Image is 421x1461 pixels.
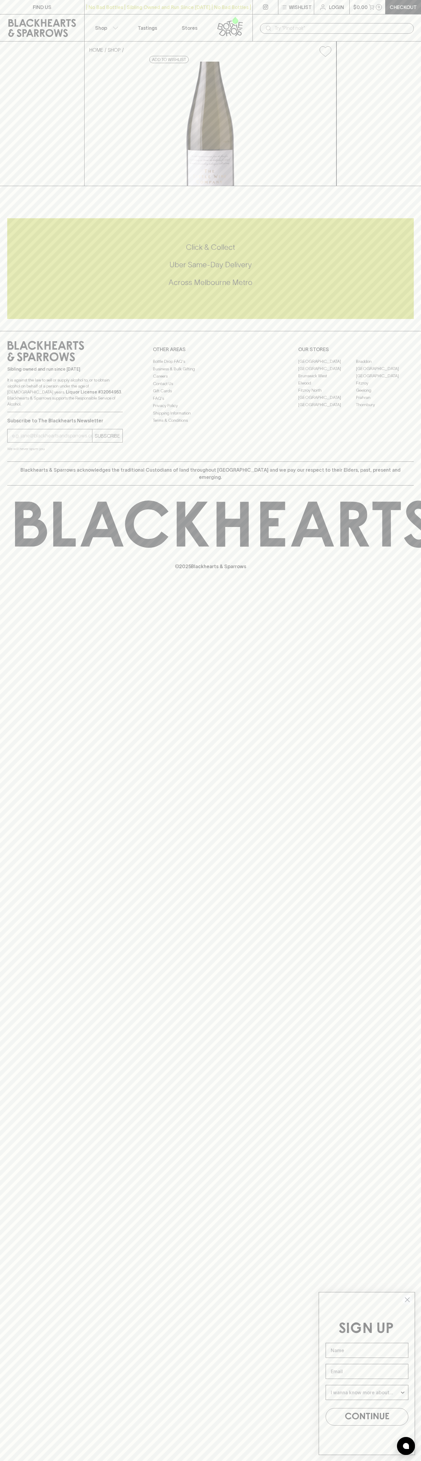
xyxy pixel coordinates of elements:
[66,390,121,394] strong: Liquor License #32064953
[169,14,211,41] a: Stores
[289,4,312,11] p: Wishlist
[298,358,356,365] a: [GEOGRAPHIC_DATA]
[298,346,414,353] p: OUR STORES
[7,242,414,252] h5: Click & Collect
[95,24,107,32] p: Shop
[402,1294,413,1305] button: Close dialog
[356,365,414,372] a: [GEOGRAPHIC_DATA]
[298,379,356,387] a: Elwood
[85,62,336,186] img: 40295.png
[153,409,268,417] a: Shipping Information
[108,47,121,53] a: SHOP
[12,466,409,481] p: Blackhearts & Sparrows acknowledges the traditional Custodians of land throughout [GEOGRAPHIC_DAT...
[356,394,414,401] a: Prahran
[7,446,123,452] p: We will never spam you
[7,218,414,319] div: Call to action block
[356,387,414,394] a: Geelong
[331,1385,400,1400] input: I wanna know more about...
[378,5,380,9] p: 0
[353,4,368,11] p: $0.00
[326,1364,408,1379] input: Email
[298,387,356,394] a: Fitzroy North
[7,377,123,407] p: It is against the law to sell or supply alcohol to, or to obtain alcohol on behalf of a person un...
[7,417,123,424] p: Subscribe to The Blackhearts Newsletter
[390,4,417,11] p: Checkout
[298,394,356,401] a: [GEOGRAPHIC_DATA]
[326,1343,408,1358] input: Name
[153,387,268,395] a: Gift Cards
[89,47,103,53] a: HOME
[153,365,268,372] a: Business & Bulk Gifting
[274,23,409,33] input: Try "Pinot noir"
[326,1408,408,1426] button: CONTINUE
[313,1286,421,1461] div: FLYOUT Form
[153,395,268,402] a: FAQ's
[356,358,414,365] a: Braddon
[329,4,344,11] p: Login
[356,379,414,387] a: Fitzroy
[126,14,169,41] a: Tastings
[298,372,356,379] a: Brunswick West
[95,432,120,440] p: SUBSCRIBE
[138,24,157,32] p: Tastings
[403,1443,409,1449] img: bubble-icon
[7,260,414,270] h5: Uber Same-Day Delivery
[7,366,123,372] p: Sibling owned and run since [DATE]
[153,380,268,387] a: Contact Us
[339,1322,394,1336] span: SIGN UP
[149,56,189,63] button: Add to wishlist
[153,346,268,353] p: OTHER AREAS
[33,4,51,11] p: FIND US
[356,372,414,379] a: [GEOGRAPHIC_DATA]
[12,431,92,441] input: e.g. jane@blackheartsandsparrows.com.au
[298,365,356,372] a: [GEOGRAPHIC_DATA]
[400,1385,406,1400] button: Show Options
[153,373,268,380] a: Careers
[153,358,268,365] a: Bottle Drop FAQ's
[153,417,268,424] a: Terms & Conditions
[317,44,334,59] button: Add to wishlist
[153,402,268,409] a: Privacy Policy
[92,429,122,442] button: SUBSCRIBE
[85,14,127,41] button: Shop
[298,401,356,408] a: [GEOGRAPHIC_DATA]
[356,401,414,408] a: Thornbury
[7,277,414,287] h5: Across Melbourne Metro
[182,24,197,32] p: Stores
